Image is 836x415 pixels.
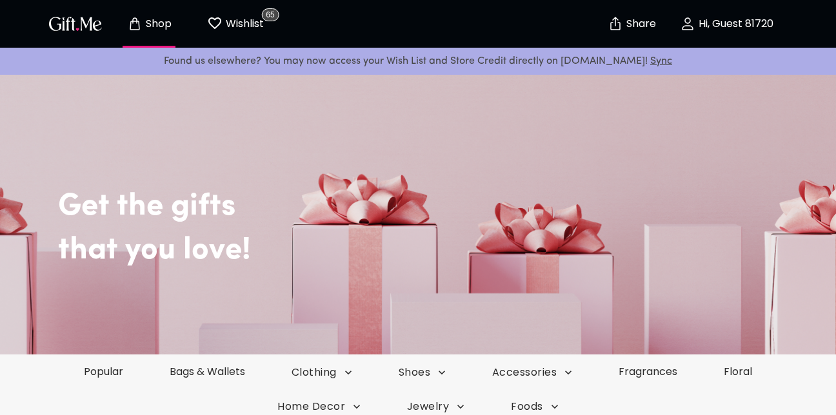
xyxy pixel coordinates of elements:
[268,365,375,380] button: Clothing
[223,15,264,32] p: Wishlist
[277,400,361,414] span: Home Decor
[384,400,488,414] button: Jewelry
[608,16,623,32] img: secure
[58,232,836,269] h2: that you love!
[623,19,656,30] p: Share
[469,365,595,380] button: Accessories
[61,364,146,379] a: Popular
[146,364,268,379] a: Bags & Wallets
[695,19,773,30] p: Hi, Guest 81720
[662,3,791,44] button: Hi, Guest 81720
[10,53,826,70] p: Found us elsewhere? You may now access your Wish List and Store Credit directly on [DOMAIN_NAME]!
[492,365,572,380] span: Accessories
[701,364,775,379] a: Floral
[254,400,384,414] button: Home Decor
[143,19,172,30] p: Shop
[46,14,104,33] img: GiftMe Logo
[114,3,184,44] button: Store page
[292,365,352,380] span: Clothing
[488,400,581,414] button: Foods
[45,16,106,32] button: GiftMe Logo
[261,8,279,21] span: 65
[200,3,271,44] button: Wishlist page
[511,400,558,414] span: Foods
[609,1,654,46] button: Share
[650,56,672,66] a: Sync
[595,364,701,379] a: Fragrances
[399,365,446,380] span: Shoes
[58,150,836,226] h2: Get the gifts
[407,400,464,414] span: Jewelry
[375,365,469,380] button: Shoes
